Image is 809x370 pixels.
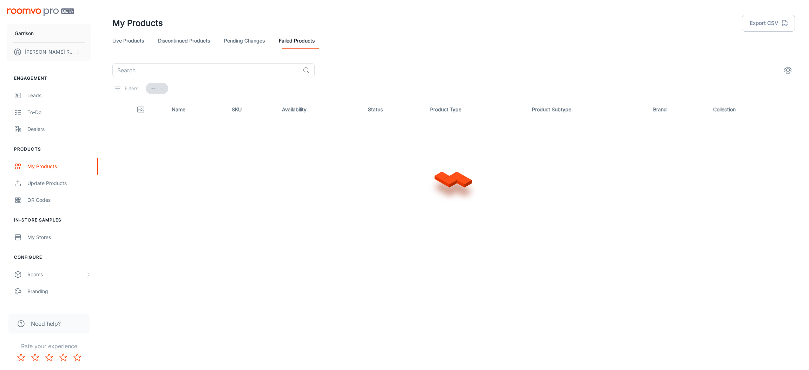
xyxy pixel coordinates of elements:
[27,288,91,295] div: Branding
[42,350,56,364] button: Rate 3 star
[6,342,92,350] p: Rate your experience
[137,105,145,114] svg: Thumbnail
[166,100,226,119] th: Name
[28,350,42,364] button: Rate 2 star
[158,32,210,49] a: Discontinued Products
[27,179,91,187] div: Update Products
[7,24,91,42] button: Garrison
[647,100,707,119] th: Brand
[276,100,362,119] th: Availability
[27,92,91,99] div: Leads
[112,17,163,29] h1: My Products
[224,32,265,49] a: Pending Changes
[56,350,70,364] button: Rate 4 star
[781,63,795,77] button: settings
[279,32,315,49] a: Failed Products
[70,350,84,364] button: Rate 5 star
[742,15,795,32] button: Export CSV
[708,100,795,119] th: Collection
[31,319,61,328] span: Need help?
[27,271,85,278] div: Rooms
[7,8,74,16] img: Roomvo PRO Beta
[27,233,91,241] div: My Stores
[112,63,300,77] input: Search
[425,100,526,119] th: Product Type
[15,29,34,37] p: Garrison
[27,163,91,170] div: My Products
[526,100,647,119] th: Product Subtype
[14,350,28,364] button: Rate 1 star
[27,125,91,133] div: Dealers
[27,108,91,116] div: To-do
[112,32,144,49] a: Live Products
[27,196,91,204] div: QR Codes
[7,43,91,61] button: [PERSON_NAME] Redfield
[362,100,425,119] th: Status
[25,48,74,56] p: [PERSON_NAME] Redfield
[226,100,277,119] th: SKU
